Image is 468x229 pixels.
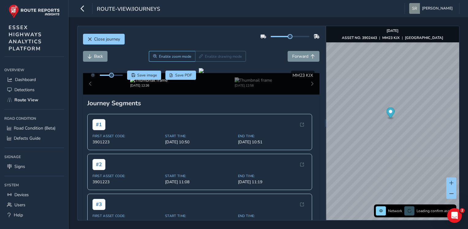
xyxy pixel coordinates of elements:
span: [DATE] 10:51 [238,139,307,145]
img: Thumbnail frame [130,77,168,83]
span: Save PDF [175,73,192,78]
a: Users [4,200,64,210]
span: ESSEX HIGHWAYS ANALYTICS PLATFORM [9,24,42,52]
div: Journey Segments [87,99,315,107]
span: Help [14,212,23,218]
a: Help [4,210,64,220]
div: System [4,180,64,190]
span: [DATE] 11:08 [165,179,234,185]
a: Dashboard [4,75,64,85]
span: [DATE] 11:19 [238,179,307,185]
button: [PERSON_NAME] [409,3,455,14]
span: # 2 [92,159,105,170]
span: Road Condition (Beta) [14,125,55,131]
span: 3901223 [92,179,162,185]
span: End Time: [238,214,307,218]
img: diamond-layout [409,3,420,14]
iframe: Intercom live chat [447,208,462,223]
span: First Asset Code: [92,174,162,178]
span: Start Time: [165,214,234,218]
button: Close journey [83,34,125,45]
div: [DATE] 12:58 [235,83,272,88]
span: 3900582 [92,219,162,225]
span: [DATE] 10:50 [165,139,234,145]
img: rr logo [9,4,60,18]
button: Zoom [149,51,195,62]
a: Road Condition (Beta) [4,123,64,133]
span: route-view/journeys [97,5,160,14]
a: Devices [4,190,64,200]
span: Signs [14,164,25,169]
span: Save image [137,73,157,78]
span: End Time: [238,174,307,178]
div: Road Condition [4,114,64,123]
button: Forward [288,51,319,62]
span: Back [94,53,103,59]
span: Close journey [94,36,120,42]
div: | | [342,35,443,40]
strong: [GEOGRAPHIC_DATA] [405,35,443,40]
div: Overview [4,65,64,75]
span: # 1 [92,119,105,130]
span: Start Time: [165,134,234,138]
span: 3901223 [92,139,162,145]
span: Dashboard [15,77,36,83]
strong: MM23 KJX [382,35,400,40]
span: MM23 KJX [292,72,313,78]
a: Route View [4,95,64,105]
span: [DATE] 11:35 [238,219,307,225]
span: End Time: [238,134,307,138]
span: Enable zoom mode [159,54,191,59]
div: Map marker [386,107,394,120]
span: Detections [14,87,35,93]
strong: ASSET NO. 3902443 [342,35,377,40]
a: Defects Guide [4,133,64,143]
span: Devices [14,192,29,198]
span: Users [14,202,25,208]
strong: [DATE] [387,28,398,33]
span: Forward [292,53,308,59]
span: 2 [460,208,465,213]
button: Save [127,71,161,80]
span: First Asset Code: [92,214,162,218]
a: Signs [4,161,64,172]
span: Defects Guide [14,135,40,141]
button: PDF [165,71,196,80]
span: [DATE] 11:31 [165,219,234,225]
span: Start Time: [165,174,234,178]
a: Detections [4,85,64,95]
div: [DATE] 12:26 [130,83,168,88]
span: Loading confirm assets [417,208,455,213]
span: Route View [14,97,38,103]
div: Signage [4,152,64,161]
span: [PERSON_NAME] [422,3,453,14]
button: Back [83,51,108,62]
img: Thumbnail frame [235,77,272,83]
span: # 3 [92,199,105,210]
span: First Asset Code: [92,134,162,138]
span: Network [388,208,402,213]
